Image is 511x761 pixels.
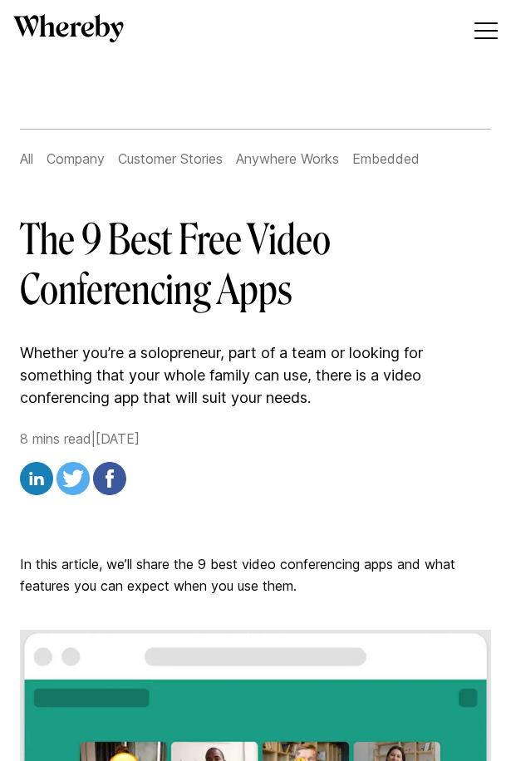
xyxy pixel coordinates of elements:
svg: Whereby [13,14,124,42]
a: Company [47,150,105,167]
img: twitter [57,462,90,495]
p: In this article, we’ll share the 9 best video conferencing apps and what features you can expect ... [20,553,491,597]
img: linkedin [20,462,53,495]
a: Whereby [13,14,124,48]
h1: The 9 Best Free Video Conferencing Apps [20,215,491,315]
div: 8 mins read | [DATE] [20,429,491,500]
p: Whether you’re a solopreneur, part of a team or looking for something that your whole family can ... [20,341,491,409]
a: Anywhere Works [236,150,339,167]
a: All [20,150,33,167]
a: Customer Stories [118,150,223,167]
a: Embedded [352,150,420,167]
img: facebook [93,462,126,495]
